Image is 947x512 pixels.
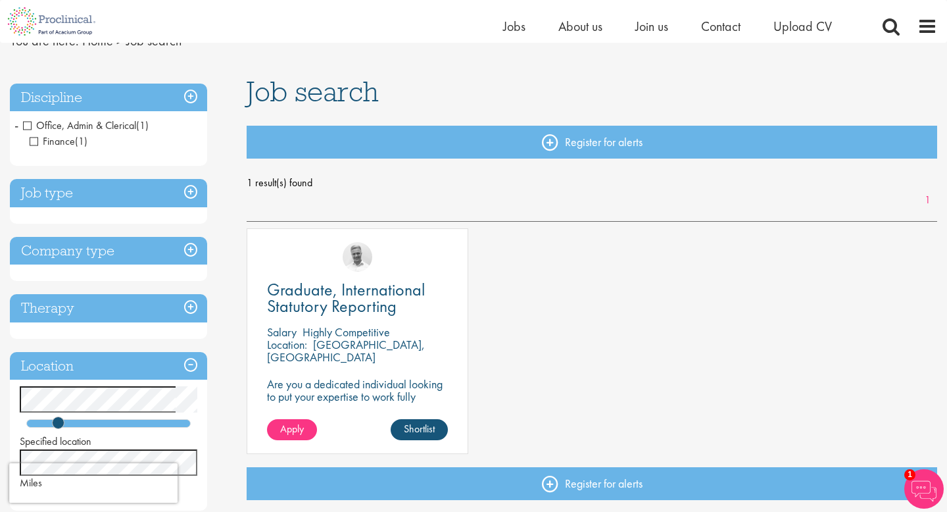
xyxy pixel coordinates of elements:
[10,294,207,322] h3: Therapy
[904,469,944,509] img: Chatbot
[247,74,379,109] span: Job search
[30,134,87,148] span: Finance
[9,463,178,503] iframe: reCAPTCHA
[20,434,91,448] span: Specified location
[343,242,372,272] img: Joshua Bye
[267,337,307,352] span: Location:
[10,237,207,265] h3: Company type
[23,118,136,132] span: Office, Admin & Clerical
[558,18,602,35] a: About us
[247,467,937,500] a: Register for alerts
[136,118,149,132] span: (1)
[267,378,448,415] p: Are you a dedicated individual looking to put your expertise to work fully flexibly in a hybrid p...
[904,469,915,480] span: 1
[773,18,832,35] a: Upload CV
[247,126,937,159] a: Register for alerts
[267,419,317,440] a: Apply
[23,118,149,132] span: Office, Admin & Clerical
[918,193,937,208] a: 1
[10,84,207,112] h3: Discipline
[303,324,390,340] p: Highly Competitive
[267,282,448,315] a: Graduate, International Statutory Reporting
[247,173,937,193] span: 1 result(s) found
[267,337,425,365] p: [GEOGRAPHIC_DATA], [GEOGRAPHIC_DATA]
[267,278,425,317] span: Graduate, International Statutory Reporting
[14,115,18,135] span: -
[280,422,304,436] span: Apply
[75,134,87,148] span: (1)
[391,419,448,440] a: Shortlist
[503,18,525,35] a: Jobs
[10,179,207,207] h3: Job type
[267,324,297,340] span: Salary
[701,18,741,35] a: Contact
[30,134,75,148] span: Finance
[635,18,668,35] a: Join us
[10,352,207,380] h3: Location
